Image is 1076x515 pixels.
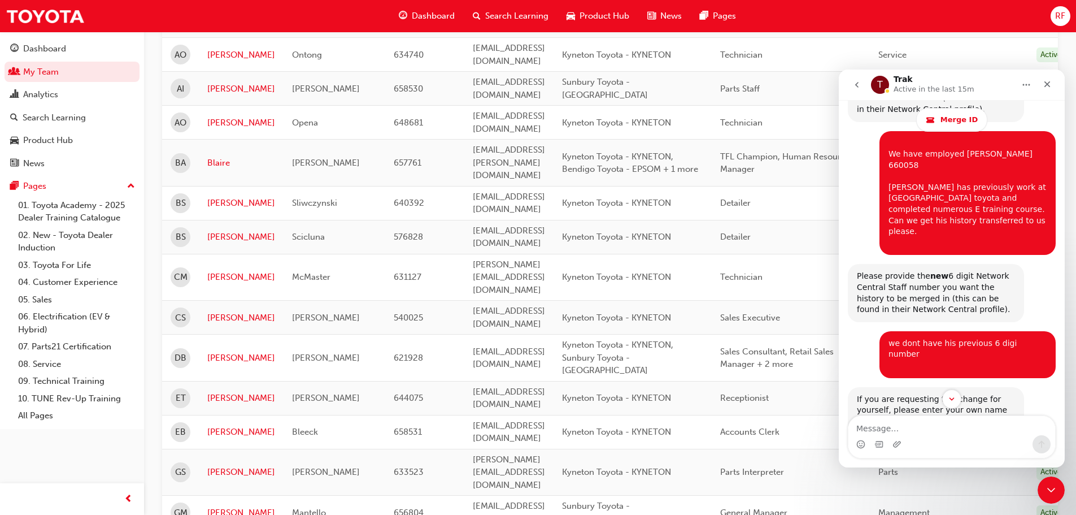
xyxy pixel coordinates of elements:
button: Upload attachment [54,370,63,379]
span: up-icon [127,179,135,194]
a: Blaire [207,157,275,170]
span: Kyneton Toyota - KYNETON [562,427,671,437]
span: [PERSON_NAME] [292,84,360,94]
span: 633523 [394,467,424,477]
button: Pages [5,176,140,197]
span: search-icon [10,113,18,123]
span: [EMAIL_ADDRESS][DOMAIN_NAME] [473,387,545,410]
a: My Team [5,62,140,83]
iframe: Intercom live chat [839,70,1065,468]
span: Receptionist [720,393,769,403]
span: [EMAIL_ADDRESS][DOMAIN_NAME] [473,192,545,215]
span: Kyneton Toyota - KYNETON [562,118,671,128]
span: 640392 [394,198,424,208]
a: [PERSON_NAME] [207,466,275,479]
span: Kyneton Toyota - KYNETON [562,393,671,403]
span: Sunbury Toyota - [GEOGRAPHIC_DATA] [562,77,648,100]
span: Technician [720,272,763,282]
span: TFL Champion, Human Resources Manager [720,152,854,175]
div: News [23,157,45,170]
a: [PERSON_NAME] [207,83,275,96]
a: 10. TUNE Rev-Up Training [14,390,140,408]
span: CS [175,311,186,324]
a: [PERSON_NAME] [207,231,275,244]
div: Product Hub [23,134,73,147]
div: Search Learning [23,111,86,124]
span: [EMAIL_ADDRESS][DOMAIN_NAME] [473,77,545,100]
a: 01. Toyota Academy - 2025 Dealer Training Catalogue [14,197,140,227]
a: [PERSON_NAME] [207,49,275,62]
div: If you are requesting this change for yourself, please enter your own name and dealership. [18,324,176,358]
a: guage-iconDashboard [390,5,464,28]
button: RF [1051,6,1070,26]
button: Scroll to bottom [103,320,123,339]
a: Product Hub [5,130,140,151]
a: [PERSON_NAME] [207,426,275,439]
span: Scicluna [292,232,325,242]
img: Trak [6,3,85,29]
a: Analytics [5,84,140,105]
a: [PERSON_NAME] [207,271,275,284]
span: guage-icon [399,9,407,23]
span: [PERSON_NAME] [292,353,360,363]
span: RF [1055,10,1065,23]
span: Technician [720,118,763,128]
a: 06. Electrification (EV & Hybrid) [14,308,140,338]
span: pages-icon [700,9,708,23]
span: [EMAIL_ADDRESS][DOMAIN_NAME] [473,306,545,329]
span: GS [175,466,186,479]
span: 621928 [394,353,423,363]
span: Search Learning [485,10,548,23]
span: [PERSON_NAME][EMAIL_ADDRESS][DOMAIN_NAME] [473,455,545,490]
span: [PERSON_NAME] [292,313,360,323]
span: CM [174,271,188,284]
span: [PERSON_NAME] [292,158,360,168]
span: [EMAIL_ADDRESS][PERSON_NAME][DOMAIN_NAME] [473,145,545,180]
span: car-icon [567,9,575,23]
span: Kyneton Toyota - KYNETON [562,50,671,60]
a: pages-iconPages [691,5,745,28]
button: Gif picker [36,370,45,379]
span: Kyneton Toyota - KYNETON [562,467,671,477]
span: [EMAIL_ADDRESS][DOMAIN_NAME] [473,347,545,370]
span: BS [176,231,186,244]
span: Kyneton Toyota - KYNETON [562,198,671,208]
div: Active [1036,47,1066,63]
span: Sales Executive [720,313,780,323]
span: Accounts Clerk [720,427,779,437]
div: Analytics [23,88,58,101]
div: If you are requesting this change for yourself, please enter your own name and dealership. [9,318,185,426]
span: guage-icon [10,44,19,54]
span: AO [175,116,186,129]
button: Send a message… [194,366,212,384]
a: 04. Customer Experience [14,274,140,291]
span: EB [175,426,186,439]
span: [EMAIL_ADDRESS][DOMAIN_NAME] [473,226,545,249]
span: news-icon [647,9,656,23]
textarea: Message… [10,347,216,366]
span: Ontong [292,50,322,60]
span: [EMAIL_ADDRESS][DOMAIN_NAME] [473,43,545,66]
span: [PERSON_NAME][EMAIL_ADDRESS][DOMAIN_NAME] [473,259,545,295]
span: prev-icon [124,492,133,507]
span: Sales Consultant, Retail Sales Manager + 2 more [720,347,834,370]
span: Opena [292,118,318,128]
span: pages-icon [10,181,19,192]
span: News [660,10,682,23]
span: 644075 [394,393,423,403]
